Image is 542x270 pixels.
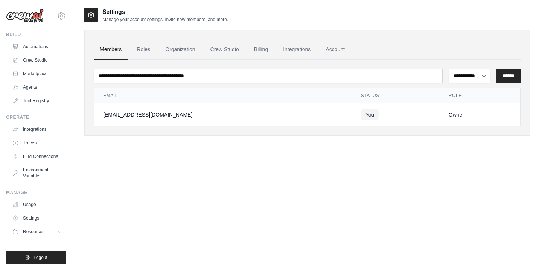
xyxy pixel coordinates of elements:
a: Billing [248,39,274,60]
a: Tool Registry [9,95,66,107]
div: Operate [6,114,66,120]
a: Agents [9,81,66,93]
a: Environment Variables [9,164,66,182]
a: LLM Connections [9,150,66,162]
a: Crew Studio [204,39,245,60]
a: Usage [9,199,66,211]
a: Automations [9,41,66,53]
img: Logo [6,9,44,23]
div: Build [6,32,66,38]
button: Resources [9,226,66,238]
button: Logout [6,251,66,264]
a: Integrations [277,39,317,60]
span: You [361,109,379,120]
div: [EMAIL_ADDRESS][DOMAIN_NAME] [103,111,343,118]
span: Resources [23,229,44,235]
a: Members [94,39,128,60]
h2: Settings [102,8,228,17]
a: Crew Studio [9,54,66,66]
a: Settings [9,212,66,224]
th: Status [352,88,440,103]
a: Traces [9,137,66,149]
div: Manage [6,190,66,196]
a: Marketplace [9,68,66,80]
th: Role [440,88,520,103]
a: Roles [131,39,156,60]
a: Organization [159,39,201,60]
a: Account [320,39,351,60]
th: Email [94,88,352,103]
span: Logout [33,255,47,261]
a: Integrations [9,123,66,135]
p: Manage your account settings, invite new members, and more. [102,17,228,23]
div: Owner [449,111,511,118]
